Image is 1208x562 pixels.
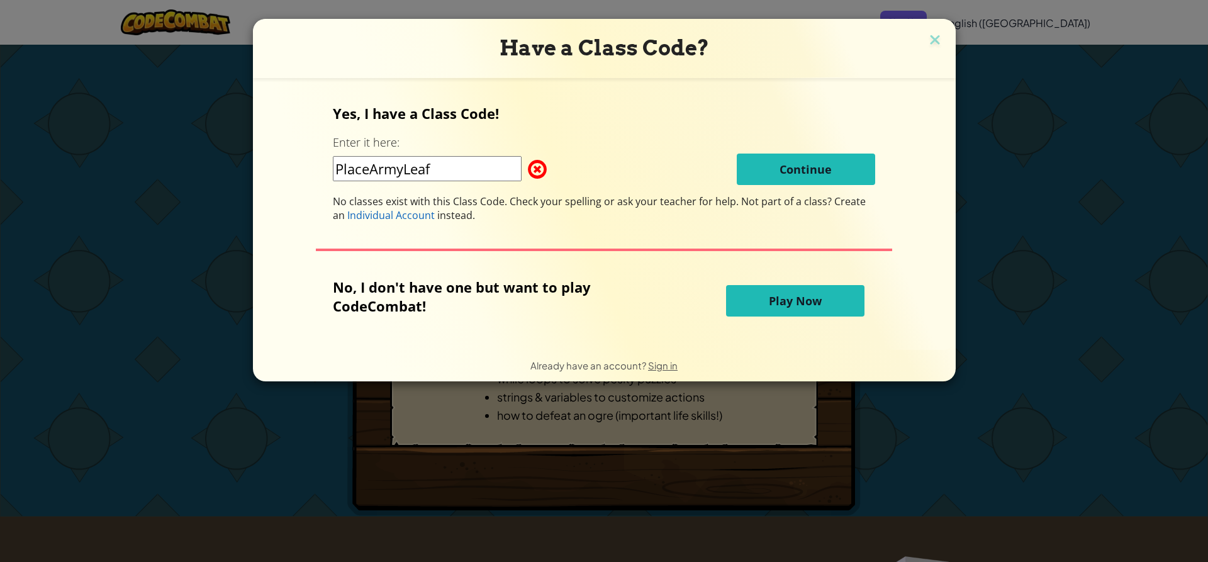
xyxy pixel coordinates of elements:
span: Play Now [769,293,822,308]
button: Play Now [726,285,864,317]
span: Have a Class Code? [500,35,709,60]
a: Sign in [648,359,678,371]
span: Not part of a class? Create an [333,194,866,222]
span: No classes exist with this Class Code. Check your spelling or ask your teacher for help. [333,194,741,208]
span: instead. [435,208,475,222]
span: Already have an account? [530,359,648,371]
p: No, I don't have one but want to play CodeCombat! [333,278,652,315]
p: Yes, I have a Class Code! [333,104,875,123]
button: Continue [737,154,875,185]
span: Individual Account [347,208,435,222]
span: Continue [780,162,832,177]
label: Enter it here: [333,135,400,150]
img: close icon [927,31,943,50]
